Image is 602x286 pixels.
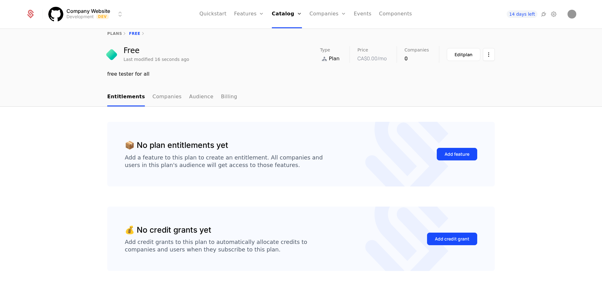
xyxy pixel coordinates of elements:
a: plans [107,31,122,36]
button: Editplan [447,48,480,61]
div: 📦 No plan entitlements yet [125,139,228,151]
nav: Main [107,88,495,106]
a: Billing [221,88,237,106]
div: Add a feature to this plan to create an entitlement. All companies and users in this plan's audie... [125,154,323,169]
div: Edit plan [455,51,473,58]
img: Company Website [48,7,63,22]
a: Audience [189,88,214,106]
a: Companies [152,88,182,106]
div: Add feature [445,151,469,157]
span: Price [357,48,368,52]
a: Entitlements [107,88,145,106]
button: Open user button [568,10,576,19]
button: Select action [483,48,495,61]
button: Add credit grant [427,233,477,245]
a: Integrations [540,10,547,18]
div: Add credit grant [435,236,469,242]
button: Select environment [50,7,124,21]
div: Last modified 16 seconds ago [124,56,189,62]
span: Companies [404,48,429,52]
div: 💰 No credit grants yet [125,224,211,236]
div: 0 [404,55,429,62]
span: Company Website [66,8,110,13]
ul: Choose Sub Page [107,88,237,106]
button: Add feature [437,148,477,160]
div: Free [124,47,189,54]
div: Development [66,13,94,20]
span: Plan [329,55,340,62]
div: Add credit grants to this plan to automatically allocate credits to companies and users when they... [125,238,307,253]
img: Rayan Imran [568,10,576,19]
div: free tester for all [107,70,495,78]
a: 14 days left [507,10,537,18]
span: Type [320,48,330,52]
a: Settings [550,10,557,18]
div: CA$0.00 /mo [357,55,387,62]
span: Dev [96,14,109,19]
